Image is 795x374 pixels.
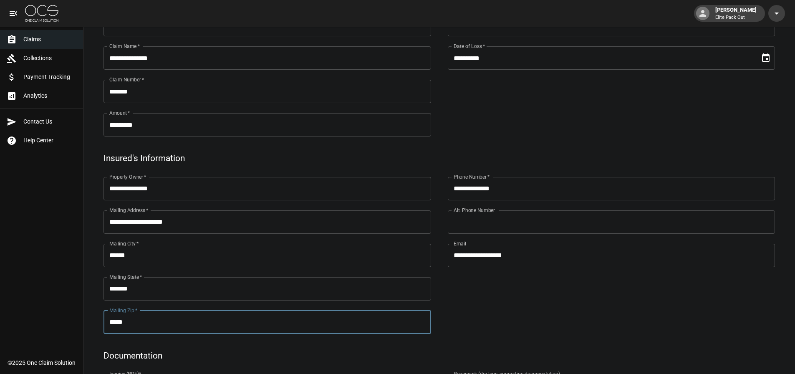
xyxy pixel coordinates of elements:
[454,43,485,50] label: Date of Loss
[23,136,76,145] span: Help Center
[109,109,130,116] label: Amount
[454,240,466,247] label: Email
[109,207,148,214] label: Mailing Address
[454,207,495,214] label: Alt. Phone Number
[109,43,140,50] label: Claim Name
[454,173,490,180] label: Phone Number
[8,359,76,367] div: © 2025 One Claim Solution
[23,117,76,126] span: Contact Us
[23,73,76,81] span: Payment Tracking
[109,173,146,180] label: Property Owner
[25,5,58,22] img: ocs-logo-white-transparent.png
[109,76,144,83] label: Claim Number
[715,14,757,21] p: Elite Pack Out
[109,240,139,247] label: Mailing City
[23,35,76,44] span: Claims
[109,273,142,280] label: Mailing State
[712,6,760,21] div: [PERSON_NAME]
[109,307,138,314] label: Mailing Zip
[23,54,76,63] span: Collections
[23,91,76,100] span: Analytics
[757,50,774,66] button: Choose date, selected date is Sep 10, 2025
[5,5,22,22] button: open drawer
